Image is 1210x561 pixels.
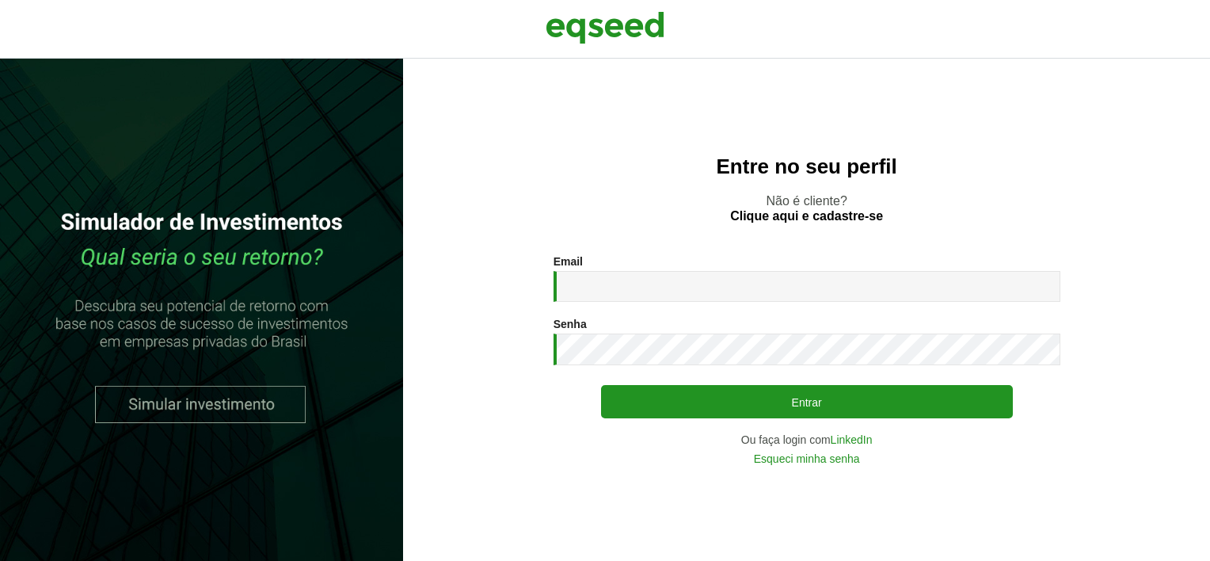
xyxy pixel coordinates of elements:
[554,434,1060,445] div: Ou faça login com
[831,434,873,445] a: LinkedIn
[554,319,587,330] label: Senha
[435,155,1178,178] h2: Entre no seu perfil
[546,8,664,48] img: EqSeed Logo
[754,453,860,464] a: Esqueci minha senha
[435,193,1178,223] p: Não é cliente?
[730,210,883,223] a: Clique aqui e cadastre-se
[554,256,583,267] label: Email
[601,385,1013,418] button: Entrar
